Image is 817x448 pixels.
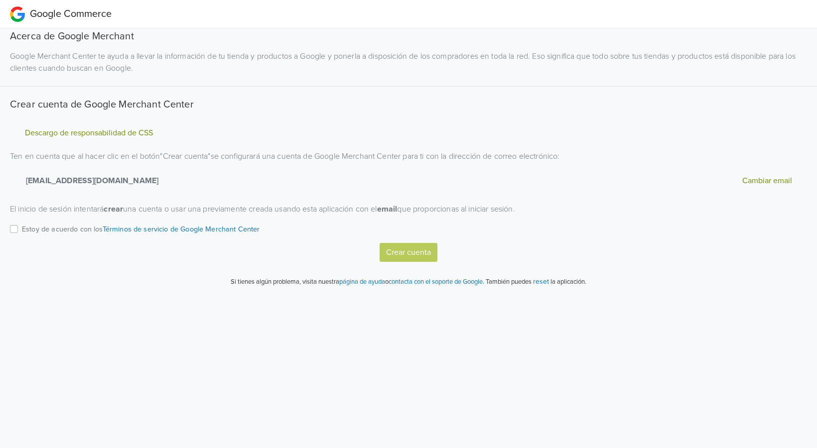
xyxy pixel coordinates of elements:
[533,276,549,287] button: reset
[22,128,156,138] button: Descargo de responsabilidad de CSS
[377,204,398,214] strong: email
[104,204,123,214] strong: crear
[389,278,483,286] a: contacta con el soporte de Google
[10,99,807,111] h5: Crear cuenta de Google Merchant Center
[22,175,158,187] strong: [EMAIL_ADDRESS][DOMAIN_NAME]
[10,203,807,215] p: El inicio de sesión intentará una cuenta o usar una previamente creada usando esta aplicación con...
[339,278,385,286] a: página de ayuda
[10,30,807,42] h5: Acerca de Google Merchant
[30,8,112,20] span: Google Commerce
[231,277,484,287] p: Si tienes algún problema, visita nuestra o .
[2,50,815,74] div: Google Merchant Center te ayuda a llevar la información de tu tienda y productos a Google y poner...
[22,224,260,235] p: Estoy de acuerdo con los
[103,225,260,233] a: Términos de servicio de Google Merchant Center
[739,174,795,187] button: Cambiar email
[484,276,586,287] p: También puedes la aplicación.
[10,150,807,195] p: Ten en cuenta que al hacer clic en el botón " Crear cuenta " se configurará una cuenta de Google ...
